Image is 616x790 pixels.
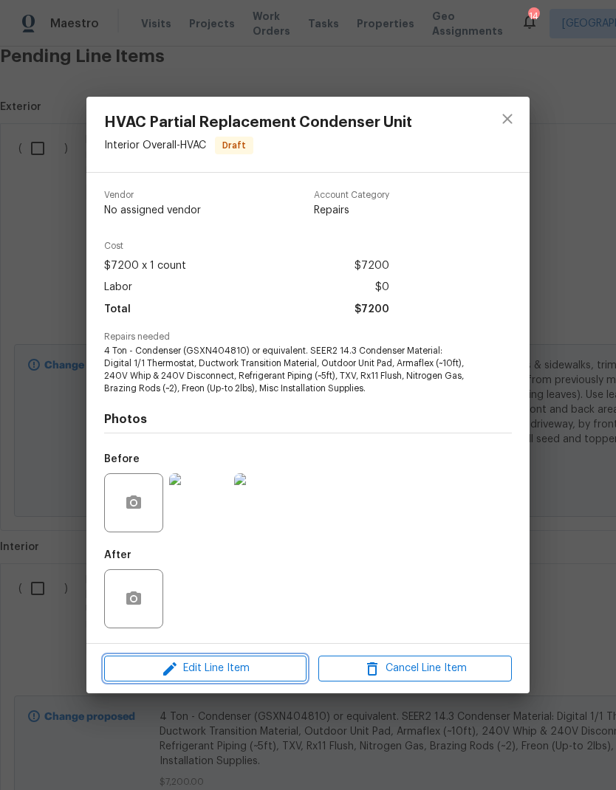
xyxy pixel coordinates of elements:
span: Labor [104,277,132,298]
span: Cost [104,241,389,251]
span: 4 Ton - Condenser (GSXN404810) or equivalent. SEER2 14.3 Condenser Material: Digital 1/1 Thermost... [104,345,471,394]
div: 14 [528,9,538,24]
span: Edit Line Item [109,659,302,678]
span: Total [104,299,131,320]
span: $7200 x 1 count [104,255,186,277]
button: Edit Line Item [104,656,307,681]
h5: Before [104,454,140,464]
span: Draft [216,138,252,153]
span: $7200 [355,299,389,320]
span: Repairs needed [104,332,512,342]
span: HVAC Partial Replacement Condenser Unit [104,114,412,131]
span: $0 [375,277,389,298]
span: Cancel Line Item [323,659,507,678]
span: Interior Overall - HVAC [104,140,206,151]
span: No assigned vendor [104,203,201,218]
span: Vendor [104,190,201,200]
h5: After [104,550,131,560]
span: Account Category [314,190,389,200]
span: $7200 [355,255,389,277]
button: Cancel Line Item [318,656,512,681]
span: Repairs [314,203,389,218]
button: close [490,101,525,137]
h4: Photos [104,412,512,427]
